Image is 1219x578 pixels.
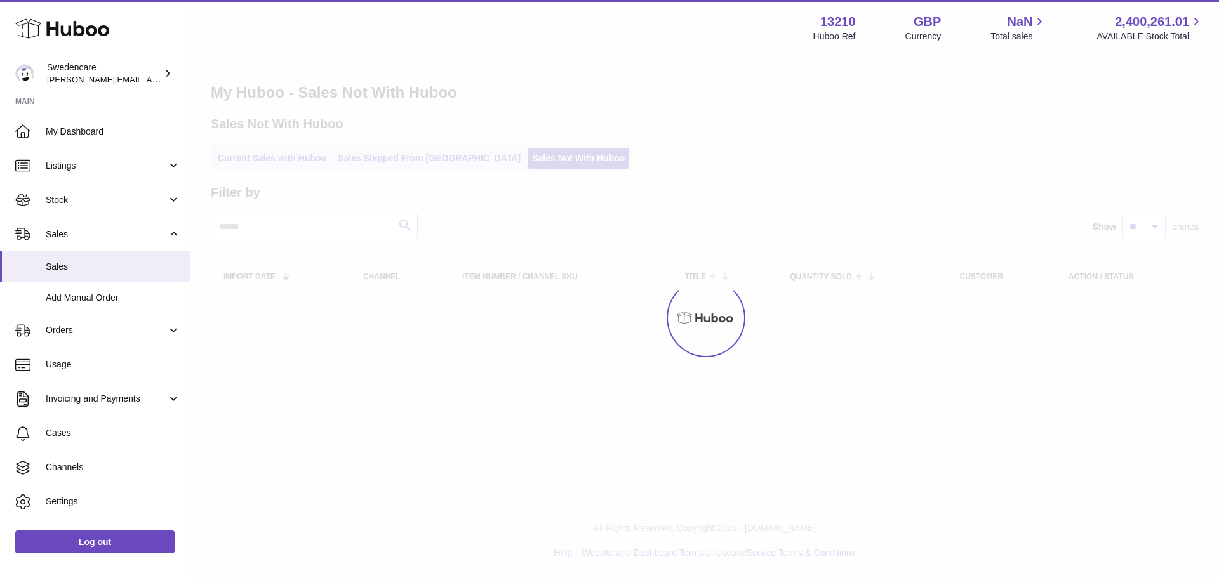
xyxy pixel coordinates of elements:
span: Settings [46,496,180,508]
span: Sales [46,261,180,273]
span: Channels [46,461,180,473]
span: My Dashboard [46,126,180,138]
a: Log out [15,530,175,553]
span: 2,400,261.01 [1115,13,1189,30]
span: AVAILABLE Stock Total [1096,30,1204,43]
a: NaN Total sales [990,13,1047,43]
span: Sales [46,228,167,240]
span: Invoicing and Payments [46,393,167,405]
span: Usage [46,358,180,371]
span: [PERSON_NAME][EMAIL_ADDRESS][DOMAIN_NAME] [47,74,255,84]
div: Huboo Ref [813,30,856,43]
span: NaN [1007,13,1032,30]
span: Cases [46,427,180,439]
a: 2,400,261.01 AVAILABLE Stock Total [1096,13,1204,43]
span: Listings [46,160,167,172]
div: Swedencare [47,62,161,86]
strong: 13210 [820,13,856,30]
span: Stock [46,194,167,206]
span: Orders [46,324,167,336]
div: Currency [905,30,942,43]
span: Total sales [990,30,1047,43]
span: Add Manual Order [46,292,180,304]
strong: GBP [914,13,941,30]
img: rebecca.fall@swedencare.co.uk [15,64,34,83]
